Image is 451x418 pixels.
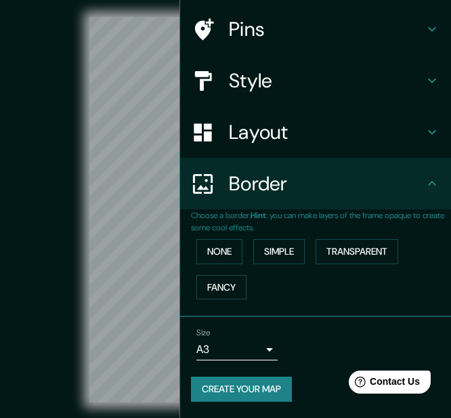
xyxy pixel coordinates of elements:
[229,171,424,196] h4: Border
[196,327,211,339] label: Size
[196,239,242,264] button: None
[196,339,278,360] div: A3
[180,55,451,106] div: Style
[89,17,362,402] canvas: Map
[229,68,424,93] h4: Style
[180,106,451,158] div: Layout
[229,120,424,144] h4: Layout
[191,209,451,234] p: Choose a border. : you can make layers of the frame opaque to create some cool effects.
[316,239,398,264] button: Transparent
[253,239,305,264] button: Simple
[251,210,266,221] b: Hint
[191,377,292,402] button: Create your map
[180,3,451,55] div: Pins
[330,365,436,403] iframe: Help widget launcher
[229,17,424,41] h4: Pins
[196,275,246,300] button: Fancy
[180,158,451,209] div: Border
